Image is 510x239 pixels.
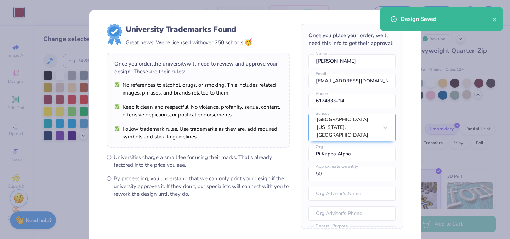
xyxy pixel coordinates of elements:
[317,116,378,139] div: [GEOGRAPHIC_DATA][US_STATE], [GEOGRAPHIC_DATA]
[107,24,122,45] img: license-marks-badge.png
[308,167,396,181] input: Approximate Quantity
[126,24,252,35] div: University Trademarks Found
[308,74,396,88] input: Email
[114,125,282,141] li: Follow trademark rules. Use trademarks as they are, add required symbols and stick to guidelines.
[244,38,252,46] span: 🥳
[114,81,282,97] li: No references to alcohol, drugs, or smoking. This includes related images, phrases, and brands re...
[308,187,396,201] input: Org Advisor's Name
[308,206,396,221] input: Org Advisor's Phone
[308,32,396,47] div: Once you place your order, we’ll need this info to get their approval:
[492,15,497,23] button: close
[401,15,492,23] div: Design Saved
[308,94,396,108] input: Phone
[114,153,290,169] span: Universities charge a small fee for using their marks. That’s already factored into the price you...
[114,103,282,119] li: Keep it clean and respectful. No violence, profanity, sexual content, offensive depictions, or po...
[308,147,396,161] input: Org
[114,175,290,198] span: By proceeding, you understand that we can only print your design if the university approves it. I...
[126,38,252,47] div: Great news! We’re licensed with over 250 schools.
[308,54,396,68] input: Name
[114,60,282,75] div: Once you order, the university will need to review and approve your design. These are their rules:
